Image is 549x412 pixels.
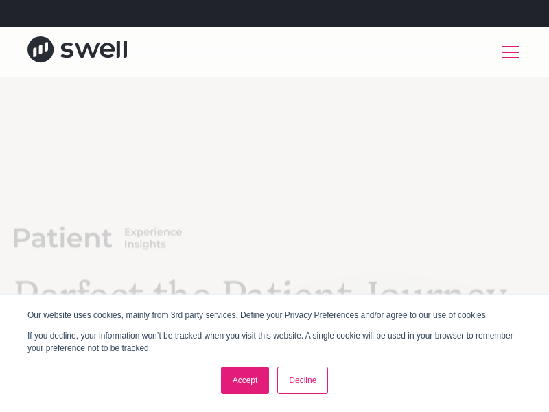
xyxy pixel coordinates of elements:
[27,36,127,67] a: home
[14,273,535,365] h1: Perfect the Patient Journey With
[221,367,270,394] a: Accept
[27,330,522,354] p: If you decline, your information won’t be tracked when you visit this website. A single cookie wi...
[277,367,328,394] a: Decline
[494,36,522,69] div: menu
[27,309,522,321] p: Our website uses cookies, mainly from 3rd party services. Define your Privacy Preferences and/or ...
